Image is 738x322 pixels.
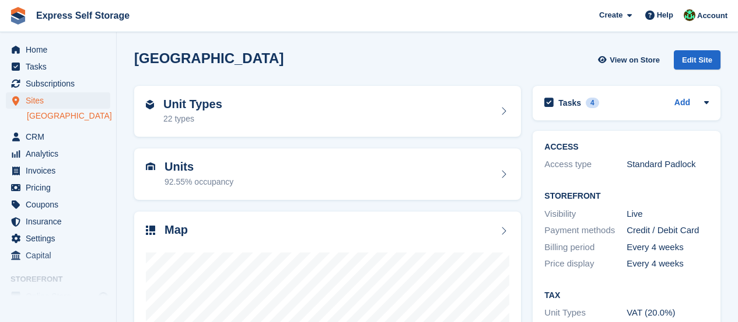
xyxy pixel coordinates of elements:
img: map-icn-33ee37083ee616e46c38cad1a60f524a97daa1e2b2c8c0bc3eb3415660979fc1.svg [146,226,155,235]
div: Unit Types [544,306,627,320]
span: Help [657,9,673,21]
div: Edit Site [674,50,720,70]
div: Billing period [544,241,627,254]
a: menu [6,58,110,75]
div: 4 [586,98,599,108]
span: Home [26,41,96,58]
div: Standard Padlock [627,158,709,171]
span: Invoices [26,162,96,179]
div: Payment methods [544,224,627,237]
a: menu [6,288,110,304]
h2: Storefront [544,192,709,201]
div: Access type [544,158,627,171]
span: Coupons [26,196,96,213]
a: View on Store [596,50,664,70]
a: menu [6,230,110,247]
a: Express Self Storage [32,6,134,25]
h2: Unit Types [163,98,222,111]
a: Unit Types 22 types [134,86,521,137]
a: [GEOGRAPHIC_DATA] [27,110,110,122]
span: Tasks [26,58,96,75]
a: Preview store [96,289,110,303]
span: Pricing [26,179,96,196]
h2: Units [165,160,233,174]
span: Subscriptions [26,75,96,92]
span: Settings [26,230,96,247]
div: Price display [544,257,627,271]
img: unit-icn-7be61d7bf1b0ce9d3e12c5938cc71ed9869f7b940bace4675aadf7bd6d80202e.svg [146,162,155,171]
h2: ACCESS [544,143,709,152]
span: Storefront [11,273,116,285]
a: menu [6,129,110,145]
div: Visibility [544,207,627,221]
div: 92.55% occupancy [165,176,233,188]
div: Credit / Debit Card [627,224,709,237]
a: menu [6,75,110,92]
span: CRM [26,129,96,145]
span: Insurance [26,213,96,230]
img: unit-type-icn-2b2737a686de81e16bb02015468b77c625bbabd49415b5ef34ead5e3b44a266d.svg [146,100,154,109]
a: menu [6,247,110,264]
span: Online Store [26,288,96,304]
a: menu [6,146,110,162]
span: Analytics [26,146,96,162]
h2: Tax [544,291,709,300]
div: 22 types [163,113,222,125]
img: Shakiyra Davis [684,9,695,21]
a: Units 92.55% occupancy [134,148,521,200]
a: menu [6,213,110,230]
div: Every 4 weeks [627,241,709,254]
h2: Map [165,223,188,237]
a: menu [6,162,110,179]
span: Create [599,9,622,21]
h2: [GEOGRAPHIC_DATA] [134,50,284,66]
h2: Tasks [558,98,581,108]
div: VAT (20.0%) [627,306,709,320]
a: menu [6,179,110,196]
a: Add [674,96,690,110]
a: menu [6,196,110,213]
span: Account [697,10,727,22]
a: menu [6,41,110,58]
span: View on Store [610,54,660,66]
span: Capital [26,247,96,264]
a: menu [6,92,110,109]
div: Live [627,207,709,221]
span: Sites [26,92,96,109]
img: stora-icon-8386f47178a22dfd0bd8f6a31ec36ba5ce8667c1dd55bd0f319d3a0aa187defe.svg [9,7,27,25]
div: Every 4 weeks [627,257,709,271]
a: Edit Site [674,50,720,74]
